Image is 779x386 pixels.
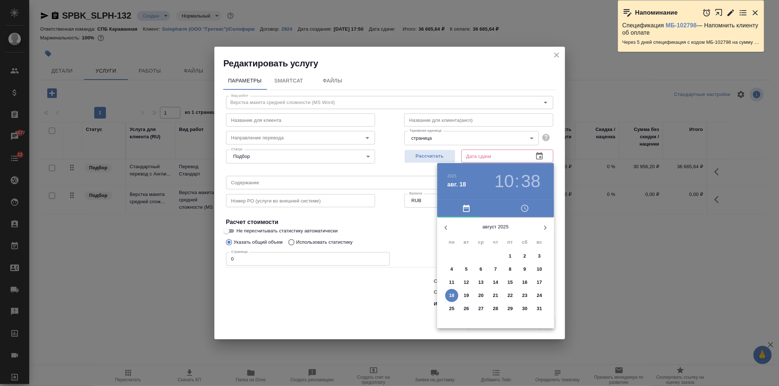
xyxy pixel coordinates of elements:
h3: : [515,171,519,192]
button: 30 [518,302,531,315]
p: 8 [509,266,511,273]
button: 9 [518,263,531,276]
button: 17 [533,276,546,289]
button: 5 [460,263,473,276]
p: 14 [493,279,499,286]
p: 9 [523,266,526,273]
button: 19 [460,289,473,302]
p: 12 [464,279,469,286]
p: 28 [493,305,499,312]
button: 22 [504,289,517,302]
button: 1 [504,250,517,263]
button: 2 [518,250,531,263]
button: авг. 18 [447,180,466,189]
button: Открыть в новой вкладке [715,5,723,20]
p: Через 5 дней спецификация с кодом МБ-102798 на сумму 2640 RUB будет просрочена [622,39,760,46]
p: 1 [509,252,511,260]
p: 4 [450,266,453,273]
p: 20 [478,292,484,299]
p: 11 [449,279,455,286]
p: 24 [537,292,542,299]
button: 7 [489,263,502,276]
span: вт [460,239,473,246]
button: 20 [474,289,488,302]
button: Перейти в todo [739,8,748,17]
button: 10 [494,171,514,192]
button: 38 [521,171,541,192]
button: 31 [533,302,546,315]
p: 19 [464,292,469,299]
button: Закрыть [751,8,760,17]
button: 18 [445,289,458,302]
p: 31 [537,305,542,312]
span: пт [504,239,517,246]
button: 24 [533,289,546,302]
span: пн [445,239,458,246]
button: 29 [504,302,517,315]
p: 27 [478,305,484,312]
span: ср [474,239,488,246]
p: Спецификация — Напомнить клиенту об оплате [622,22,760,36]
span: чт [489,239,502,246]
p: 10 [537,266,542,273]
button: 3 [533,250,546,263]
button: 10 [533,263,546,276]
span: сб [518,239,531,246]
button: 23 [518,289,531,302]
button: Редактировать [726,8,735,17]
p: Напоминание [635,9,678,16]
p: 16 [522,279,528,286]
p: 17 [537,279,542,286]
button: 2025 [447,174,457,178]
p: 29 [508,305,513,312]
button: 6 [474,263,488,276]
button: 8 [504,263,517,276]
p: 18 [449,292,455,299]
p: 15 [508,279,513,286]
p: 3 [538,252,541,260]
p: 2 [523,252,526,260]
p: 6 [480,266,482,273]
button: 21 [489,289,502,302]
button: 15 [504,276,517,289]
span: вс [533,239,546,246]
p: 30 [522,305,528,312]
p: август 2025 [455,223,536,231]
button: 16 [518,276,531,289]
button: 12 [460,276,473,289]
button: 27 [474,302,488,315]
button: 14 [489,276,502,289]
button: 28 [489,302,502,315]
p: 5 [465,266,467,273]
p: 21 [493,292,499,299]
p: 26 [464,305,469,312]
p: 13 [478,279,484,286]
p: 25 [449,305,455,312]
button: 25 [445,302,458,315]
button: Отложить [702,8,711,17]
p: 22 [508,292,513,299]
button: 26 [460,302,473,315]
p: 7 [494,266,497,273]
p: 23 [522,292,528,299]
button: 13 [474,276,488,289]
button: 11 [445,276,458,289]
a: МБ-102798 [666,22,697,28]
button: 4 [445,263,458,276]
